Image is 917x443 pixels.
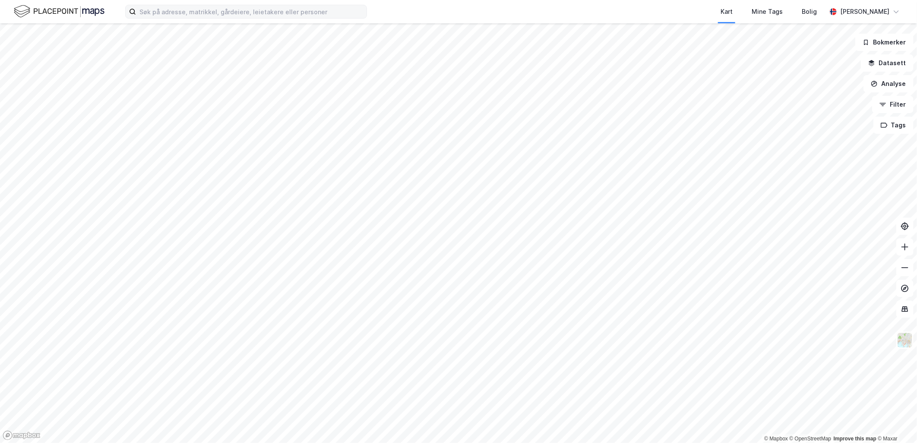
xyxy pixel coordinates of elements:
div: Kart [721,6,733,17]
iframe: Chat Widget [874,402,917,443]
div: [PERSON_NAME] [840,6,889,17]
div: Mine Tags [752,6,783,17]
input: Søk på adresse, matrikkel, gårdeiere, leietakere eller personer [136,5,367,18]
img: logo.f888ab2527a4732fd821a326f86c7f29.svg [14,4,104,19]
div: Bolig [802,6,817,17]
